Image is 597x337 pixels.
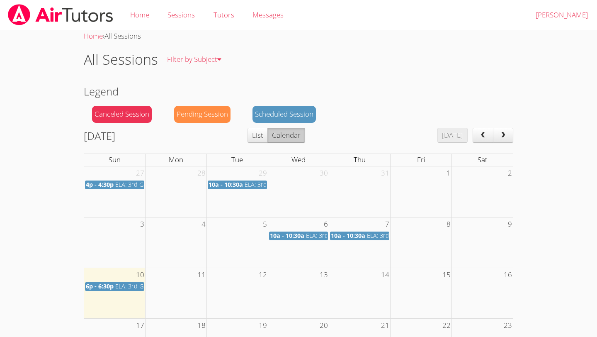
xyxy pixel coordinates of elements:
[384,217,390,231] span: 7
[319,268,329,282] span: 13
[139,217,145,231] span: 3
[306,232,347,239] span: ELA: 3rd Grade
[174,106,231,123] div: Pending Session
[245,181,286,188] span: ELA: 3rd Grade
[503,268,513,282] span: 16
[507,166,513,180] span: 2
[92,106,152,123] div: Canceled Session
[109,155,121,164] span: Sun
[135,166,145,180] span: 27
[84,128,115,144] h2: [DATE]
[115,181,156,188] span: ELA: 3rd Grade
[84,83,514,99] h2: Legend
[115,282,156,290] span: ELA: 3rd Grade
[270,232,304,239] span: 10a - 10:30a
[380,319,390,332] span: 21
[503,319,513,332] span: 23
[442,319,451,332] span: 22
[135,319,145,332] span: 17
[331,232,365,239] span: 10a - 10:30a
[367,232,408,239] span: ELA: 3rd Grade
[319,166,329,180] span: 30
[209,181,243,188] span: 10a - 10:30a
[208,181,267,189] a: 10a - 10:30a ELA: 3rd Grade
[417,155,425,164] span: Fri
[319,319,329,332] span: 20
[252,106,316,123] div: Scheduled Session
[380,268,390,282] span: 14
[169,155,183,164] span: Mon
[7,4,114,25] img: airtutors_banner-c4298cdbf04f3fff15de1276eac7730deb9818008684d7c2e4769d2f7ddbe033.png
[197,268,206,282] span: 11
[258,319,268,332] span: 19
[197,166,206,180] span: 28
[493,128,514,143] button: next
[201,217,206,231] span: 4
[248,128,268,143] button: List
[84,49,158,70] h1: All Sessions
[85,282,144,291] a: 6p - 6:30p ELA: 3rd Grade
[158,44,231,75] a: Filter by Subject
[231,155,243,164] span: Tue
[446,217,451,231] span: 8
[478,155,488,164] span: Sat
[86,181,114,188] span: 4p - 4:30p
[258,166,268,180] span: 29
[446,166,451,180] span: 1
[354,155,366,164] span: Thu
[437,128,467,143] button: [DATE]
[323,217,329,231] span: 6
[84,30,514,42] div: ›
[86,282,114,290] span: 6p - 6:30p
[85,181,144,189] a: 4p - 4:30p ELA: 3rd Grade
[442,268,451,282] span: 15
[330,232,389,240] a: 10a - 10:30a ELA: 3rd Grade
[252,10,284,20] span: Messages
[84,31,103,41] a: Home
[473,128,493,143] button: prev
[262,217,268,231] span: 5
[507,217,513,231] span: 9
[380,166,390,180] span: 31
[291,155,306,164] span: Wed
[135,268,145,282] span: 10
[269,232,328,240] a: 10a - 10:30a ELA: 3rd Grade
[258,268,268,282] span: 12
[197,319,206,332] span: 18
[267,128,305,143] button: Calendar
[104,31,141,41] span: All Sessions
